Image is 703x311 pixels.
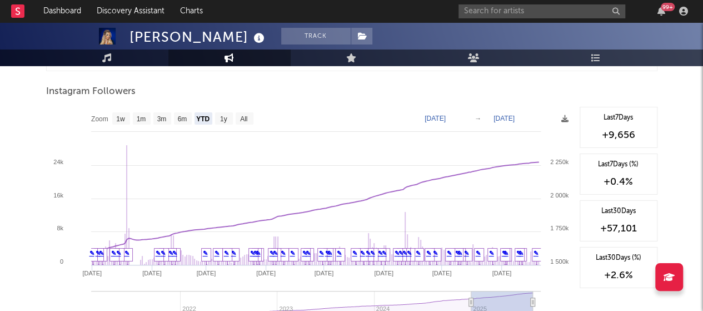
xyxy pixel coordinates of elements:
[319,250,324,256] a: ✎
[290,250,295,256] a: ✎
[196,115,210,123] text: YTD
[203,250,208,256] a: ✎
[550,159,569,165] text: 2 250k
[306,250,311,256] a: ✎
[337,250,342,256] a: ✎
[57,225,63,231] text: 8k
[172,250,177,256] a: ✎
[250,250,255,256] a: ✎
[534,250,539,256] a: ✎
[516,250,521,256] a: ✎
[116,250,121,256] a: ✎
[586,253,651,263] div: Last 30 Days (%)
[378,250,383,256] a: ✎
[281,250,286,256] a: ✎
[657,7,665,16] button: 99+
[407,250,412,256] a: ✎
[196,270,216,277] text: [DATE]
[220,115,227,123] text: 1y
[142,270,162,277] text: [DATE]
[493,115,515,122] text: [DATE]
[432,270,451,277] text: [DATE]
[425,115,446,122] text: [DATE]
[82,270,102,277] text: [DATE]
[270,250,275,256] a: ✎
[156,250,161,256] a: ✎
[586,113,651,123] div: Last 7 Days
[402,250,407,256] a: ✎
[281,28,351,45] button: Track
[124,250,129,256] a: ✎
[550,225,569,231] text: 1 750k
[464,250,469,256] a: ✎
[89,250,94,256] a: ✎
[475,115,481,122] text: →
[382,250,387,256] a: ✎
[416,250,421,256] a: ✎
[215,250,220,256] a: ✎
[46,85,136,98] span: Instagram Followers
[661,3,675,11] div: 99 +
[157,115,166,123] text: 3m
[91,115,108,123] text: Zoom
[53,192,63,199] text: 16k
[586,222,651,235] div: +57,101
[129,28,267,46] div: [PERSON_NAME]
[302,250,307,256] a: ✎
[458,4,625,18] input: Search for artists
[374,270,393,277] text: [DATE]
[111,250,116,256] a: ✎
[502,250,507,256] a: ✎
[447,250,452,256] a: ✎
[177,115,187,123] text: 6m
[314,270,333,277] text: [DATE]
[136,115,146,123] text: 1m
[240,115,247,123] text: All
[489,250,494,256] a: ✎
[476,250,481,256] a: ✎
[433,250,438,256] a: ✎
[395,250,400,256] a: ✎
[253,250,258,256] a: ✎
[99,250,104,256] a: ✎
[370,250,375,256] a: ✎
[116,115,125,123] text: 1w
[96,250,101,256] a: ✎
[492,270,511,277] text: [DATE]
[325,250,330,256] a: ✎
[161,250,166,256] a: ✎
[426,250,431,256] a: ✎
[256,270,276,277] text: [DATE]
[59,258,63,265] text: 0
[360,250,365,256] a: ✎
[586,206,651,216] div: Last 30 Days
[168,250,173,256] a: ✎
[586,269,651,282] div: +2.6 %
[550,258,569,265] text: 1 500k
[273,250,278,256] a: ✎
[352,250,357,256] a: ✎
[224,250,229,256] a: ✎
[550,192,569,199] text: 2 000k
[398,250,403,256] a: ✎
[586,160,651,170] div: Last 7 Days (%)
[366,250,371,256] a: ✎
[231,250,236,256] a: ✎
[53,159,63,165] text: 24k
[455,250,460,256] a: ✎
[586,175,651,189] div: +0.4 %
[586,129,651,142] div: +9,656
